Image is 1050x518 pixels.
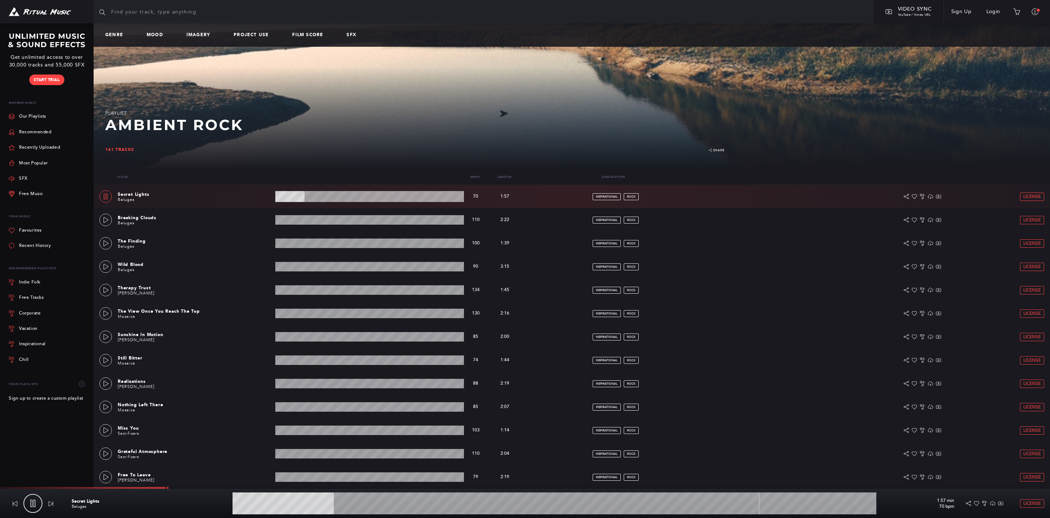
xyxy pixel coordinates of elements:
p: Realizations [118,378,272,385]
span: inspirational [596,218,617,222]
a: Indie Folk [9,275,88,290]
span: License [1023,405,1041,410]
a: Recently Uploaded [9,140,60,155]
span: rock [627,405,635,409]
p: 1:45 [490,287,520,293]
p: 1:39 [490,240,520,247]
span: inspirational [596,265,617,268]
span: License [1023,428,1041,433]
p: 2:19 [490,474,520,480]
span: inspirational [596,289,617,292]
p: Your Music [9,210,88,222]
p: 100 [467,241,484,246]
a: Mosaica [118,314,135,319]
div: Vacation [19,327,38,331]
a: Our Playlists [9,109,46,124]
h3: UNLIMITED MUSIC & SOUND EFFECTS [6,32,88,49]
span: ▾ [126,175,128,179]
span: inspirational [596,429,617,432]
a: Title [117,175,128,179]
span: rock [627,452,635,456]
span: Playlist [105,111,127,116]
div: Indie Folk [19,280,41,285]
a: Belugas [118,221,135,225]
a: SFX [347,33,362,38]
a: Imagery [186,33,216,38]
p: 110 [467,217,484,222]
a: [PERSON_NAME] [118,384,154,389]
p: 134 [467,287,484,293]
a: Belugas [118,197,135,202]
a: Inspirational [9,336,88,352]
a: Project Use [234,33,275,38]
p: Still Bitter [118,355,272,361]
p: Sunshine In Motion [118,331,272,338]
p: Therapy Trust [118,285,272,291]
span: inspirational [596,335,617,339]
a: Sign Up [944,1,979,22]
a: Most Popular [9,155,48,171]
a: Sacrificers [118,454,139,459]
a: Free Music [9,186,43,202]
a: Sacrificers [118,431,139,436]
p: Browse Music [9,97,88,109]
span: rock [627,382,635,385]
p: 1:14 [490,427,520,434]
a: Belugas [118,267,135,272]
a: Vacation [9,321,88,336]
span: License [1023,475,1041,480]
a: Mosaica [118,361,135,366]
p: 2:04 [490,450,520,457]
a: Film Score [292,33,329,38]
p: 70 bpm [880,504,954,509]
a: Favourites [9,223,42,238]
span: inspirational [596,195,617,198]
span: rock [627,335,635,339]
span: rock [627,476,635,479]
div: Recommended Playlists [9,262,88,274]
span: rock [627,195,635,198]
p: 1:57 min [880,498,954,504]
span: rock [627,265,635,268]
p: 2:16 [490,310,520,317]
a: [PERSON_NAME] [118,291,154,296]
p: 130 [467,311,484,316]
p: 74 [467,358,484,363]
h2: Ambient Rock [105,117,727,133]
div: Corporate [19,311,41,316]
p: Secret Lights [118,191,272,198]
img: Ritual Music [9,7,71,16]
span: inspirational [596,476,617,479]
p: Breaking Clouds [118,214,272,221]
p: 2:07 [490,404,520,410]
span: inspirational [596,452,617,456]
span: rock [627,242,635,245]
a: SFX [9,171,28,186]
span: rock [627,218,635,222]
span: YouTube / Vimeo URL [898,13,931,16]
a: Recommended [9,124,52,140]
span: rock [627,429,635,432]
p: 2:19 [490,380,520,387]
a: Bpm [471,175,480,179]
p: Description [519,175,708,179]
p: Nothing Left There [118,401,272,408]
div: 161 tracks [105,147,706,152]
span: rock [627,289,635,292]
p: 70 [467,194,484,199]
div: Free Tracks [19,296,44,300]
span: rock [627,312,635,315]
span: License [1023,241,1041,246]
a: Belugas [118,244,135,249]
p: 88 [467,381,484,386]
span: License [1023,501,1041,506]
a: Genre [105,33,129,38]
span: License [1023,335,1041,339]
div: Your Playlists [9,376,88,392]
p: 2:00 [490,334,520,340]
p: The View Once You Reach The Top [118,308,272,315]
span: inspirational [596,312,617,315]
a: Mood [147,33,169,38]
a: Length [497,175,512,179]
a: Login [979,1,1008,22]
